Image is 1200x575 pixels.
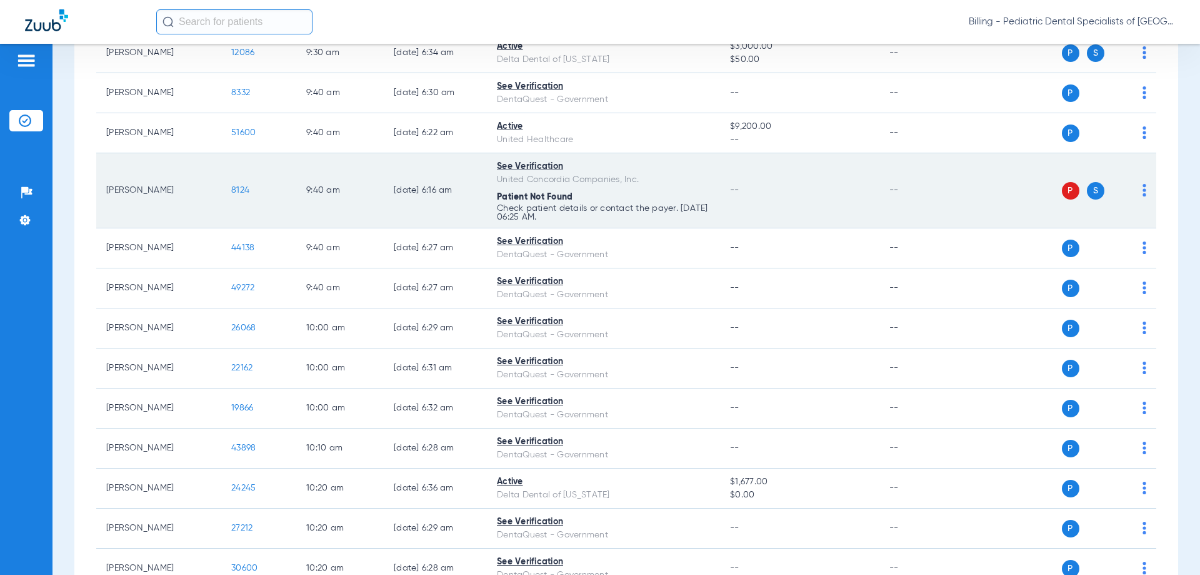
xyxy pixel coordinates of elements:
input: Search for patients [156,9,312,34]
span: -- [730,364,739,372]
span: 30600 [231,564,257,572]
td: -- [879,308,964,349]
td: [PERSON_NAME] [96,113,221,153]
span: P [1062,360,1079,377]
div: See Verification [497,435,710,449]
span: 44138 [231,243,254,252]
span: $9,200.00 [730,120,869,133]
td: 9:40 AM [296,228,384,268]
img: Zuub Logo [25,9,68,31]
div: See Verification [497,275,710,288]
span: -- [730,283,739,292]
span: 26068 [231,323,256,332]
span: -- [730,524,739,532]
div: United Concordia Companies, Inc. [497,173,710,186]
div: DentaQuest - Government [497,369,710,382]
span: -- [730,323,739,332]
td: [PERSON_NAME] [96,308,221,349]
td: -- [879,73,964,113]
td: -- [879,429,964,469]
div: Active [497,40,710,53]
td: [DATE] 6:34 AM [384,33,487,73]
span: -- [730,133,869,146]
span: -- [730,186,739,195]
img: group-dot-blue.svg [1142,442,1146,454]
td: [PERSON_NAME] [96,153,221,228]
td: [DATE] 6:28 AM [384,429,487,469]
td: [PERSON_NAME] [96,268,221,308]
div: See Verification [497,516,710,529]
td: [DATE] 6:29 AM [384,308,487,349]
div: DentaQuest - Government [497,248,710,262]
span: S [1087,44,1104,62]
span: P [1062,44,1079,62]
span: 8332 [231,88,250,97]
span: -- [730,404,739,412]
td: 9:40 AM [296,268,384,308]
span: 49272 [231,283,254,292]
span: P [1062,480,1079,497]
span: P [1062,240,1079,257]
td: 9:40 AM [296,153,384,228]
span: P [1062,84,1079,102]
td: [DATE] 6:36 AM [384,469,487,509]
div: See Verification [497,80,710,93]
span: P [1062,280,1079,297]
td: [DATE] 6:27 AM [384,228,487,268]
img: group-dot-blue.svg [1142,242,1146,254]
img: group-dot-blue.svg [1142,86,1146,99]
img: group-dot-blue.svg [1142,482,1146,494]
span: P [1062,320,1079,337]
div: See Verification [497,556,710,569]
td: 10:10 AM [296,429,384,469]
span: 8124 [231,186,249,195]
iframe: Chat Widget [1137,515,1200,575]
div: Active [497,120,710,133]
img: group-dot-blue.svg [1142,362,1146,374]
img: group-dot-blue.svg [1142,184,1146,196]
span: $1,677.00 [730,476,869,489]
td: 10:00 AM [296,308,384,349]
div: See Verification [497,355,710,369]
div: United Healthcare [497,133,710,146]
img: group-dot-blue.svg [1142,46,1146,59]
td: [PERSON_NAME] [96,389,221,429]
td: [PERSON_NAME] [96,349,221,389]
span: -- [730,243,739,252]
span: P [1062,440,1079,457]
span: 43898 [231,444,256,452]
td: 9:30 AM [296,33,384,73]
div: DentaQuest - Government [497,288,710,302]
div: DentaQuest - Government [497,93,710,106]
td: -- [879,389,964,429]
span: S [1087,182,1104,200]
td: 10:00 AM [296,389,384,429]
div: See Verification [497,315,710,328]
span: P [1062,182,1079,200]
img: group-dot-blue.svg [1142,126,1146,139]
div: DentaQuest - Government [497,529,710,542]
span: 24245 [231,484,256,492]
span: $50.00 [730,53,869,66]
div: Delta Dental of [US_STATE] [497,489,710,502]
td: [PERSON_NAME] [96,509,221,549]
span: -- [730,88,739,97]
span: 22162 [231,364,252,372]
img: group-dot-blue.svg [1142,402,1146,414]
span: -- [730,444,739,452]
td: [DATE] 6:30 AM [384,73,487,113]
div: DentaQuest - Government [497,409,710,422]
td: 10:20 AM [296,469,384,509]
td: -- [879,469,964,509]
span: 51600 [231,128,256,137]
td: -- [879,268,964,308]
span: -- [730,564,739,572]
span: 12086 [231,48,254,57]
span: 27212 [231,524,252,532]
div: See Verification [497,160,710,173]
span: Patient Not Found [497,193,572,201]
td: -- [879,509,964,549]
td: [PERSON_NAME] [96,33,221,73]
p: Check patient details or contact the payer. [DATE] 06:25 AM. [497,204,710,221]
